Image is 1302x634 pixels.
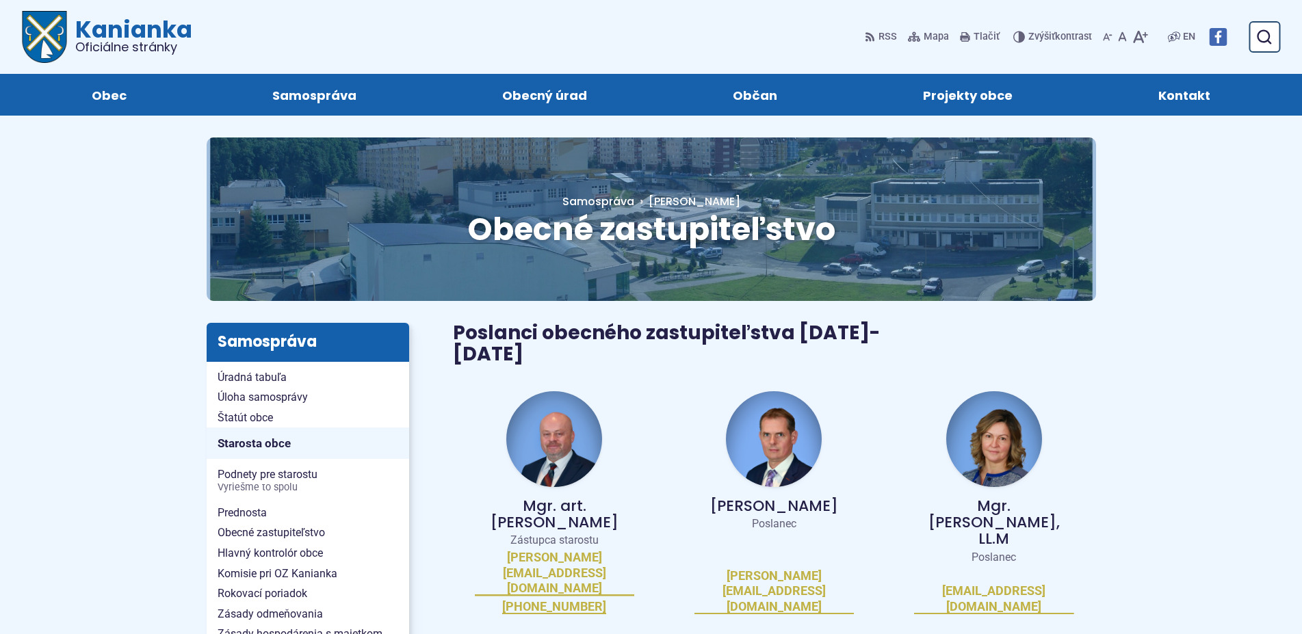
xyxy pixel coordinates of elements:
[92,74,127,116] span: Obec
[207,564,409,584] a: Komisie pri OZ Kanianka
[207,387,409,408] a: Úloha samosprávy
[218,543,398,564] span: Hlavný kontrolór obce
[878,29,897,45] span: RSS
[207,503,409,523] a: Prednosta
[207,408,409,428] a: Štatút obce
[1158,74,1210,116] span: Kontakt
[218,387,398,408] span: Úloha samosprávy
[1180,29,1198,45] a: EN
[218,464,398,497] span: Podnety pre starostu
[453,319,880,367] span: Poslanci obecného zastupiteľstva [DATE]-[DATE]
[218,408,398,428] span: Štatút obce
[218,523,398,543] span: Obecné zastupiteľstvo
[1099,74,1269,116] a: Kontakt
[22,11,67,63] img: Prejsť na domovskú stránku
[674,74,837,116] a: Občan
[218,583,398,604] span: Rokovací poriadok
[22,11,192,63] a: Logo Kanianka, prejsť na domovskú stránku.
[218,433,398,454] span: Starosta obce
[694,517,854,531] p: Poslanec
[1100,23,1115,51] button: Zmenšiť veľkosť písma
[33,74,186,116] a: Obec
[957,23,1002,51] button: Tlačiť
[634,194,740,209] a: [PERSON_NAME]
[75,41,192,53] span: Oficiálne stránky
[502,74,587,116] span: Obecný úrad
[443,74,647,116] a: Obecný úrad
[863,74,1071,116] a: Projekty obce
[475,498,634,531] p: Mgr. art. [PERSON_NAME]
[207,323,409,361] h3: Samospráva
[914,583,1073,614] a: [EMAIL_ADDRESS][DOMAIN_NAME]
[1209,28,1227,46] img: Prejsť na Facebook stránku
[272,74,356,116] span: Samospráva
[218,604,398,624] span: Zásady odmeňovania
[733,74,777,116] span: Občan
[475,550,634,596] a: [PERSON_NAME][EMAIL_ADDRESS][DOMAIN_NAME]
[562,194,634,209] a: Samospráva
[914,498,1073,548] p: Mgr. [PERSON_NAME], LL.M
[694,498,854,514] p: [PERSON_NAME]
[1028,31,1055,42] span: Zvýšiť
[865,23,900,51] a: RSS
[694,568,854,615] a: [PERSON_NAME][EMAIL_ADDRESS][DOMAIN_NAME]
[207,583,409,604] a: Rokovací poriadok
[218,564,398,584] span: Komisie pri OZ Kanianka
[207,523,409,543] a: Obecné zastupiteľstvo
[467,207,835,251] span: Obecné zastupiteľstvo
[924,29,949,45] span: Mapa
[207,367,409,388] a: Úradná tabuľa
[905,23,952,51] a: Mapa
[207,604,409,624] a: Zásady odmeňovania
[1028,31,1092,43] span: kontrast
[213,74,416,116] a: Samospráva
[914,551,1073,564] p: Poslanec
[1130,23,1151,51] button: Zväčšiť veľkosť písma
[946,391,1042,487] img: fotka - Andrea Filt
[502,599,606,615] a: [PHONE_NUMBER]
[207,543,409,564] a: Hlavný kontrolór obce
[207,464,409,497] a: Podnety pre starostuVyriešme to spolu
[67,18,192,53] span: Kanianka
[1183,29,1195,45] span: EN
[218,367,398,388] span: Úradná tabuľa
[506,391,602,487] img: fotka - Jozef Baláž
[923,74,1013,116] span: Projekty obce
[218,503,398,523] span: Prednosta
[1115,23,1130,51] button: Nastaviť pôvodnú veľkosť písma
[974,31,1000,43] span: Tlačiť
[475,533,634,547] p: Zástupca starostu
[207,427,409,459] a: Starosta obce
[1013,23,1095,51] button: Zvýšiťkontrast
[649,194,740,209] span: [PERSON_NAME]
[218,482,398,493] span: Vyriešme to spolu
[726,391,822,487] img: fotka - Andrej Baláž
